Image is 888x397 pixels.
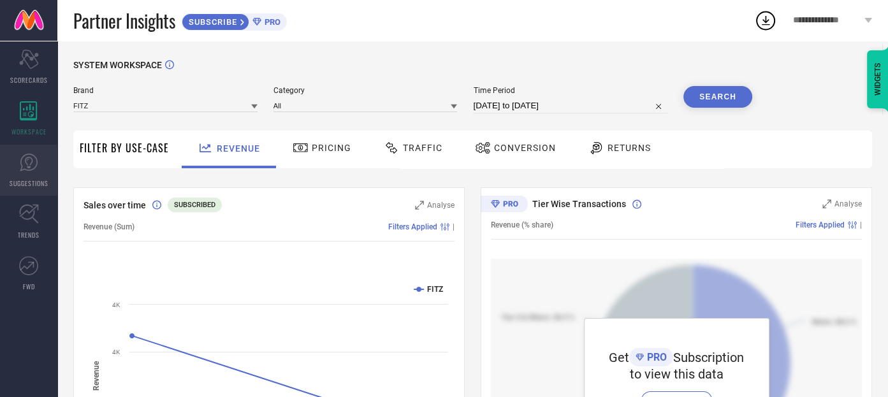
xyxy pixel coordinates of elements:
[860,220,862,229] span: |
[84,200,146,210] span: Sales over time
[403,143,442,153] span: Traffic
[73,86,258,95] span: Brand
[273,86,458,95] span: Category
[427,285,443,294] text: FITZ
[644,351,667,363] span: PRO
[532,199,626,209] span: Tier Wise Transactions
[18,230,40,240] span: TRENDS
[182,17,240,27] span: SUBSCRIBE
[491,220,553,229] span: Revenue (% share)
[80,140,169,155] span: Filter By Use-Case
[23,282,35,291] span: FWD
[822,199,831,208] svg: Zoom
[92,360,101,390] tspan: Revenue
[609,350,629,365] span: Get
[112,349,120,356] text: 4K
[10,75,48,85] span: SCORECARDS
[415,201,424,210] svg: Zoom
[494,143,556,153] span: Conversion
[261,17,280,27] span: PRO
[683,86,752,108] button: Search
[73,8,175,34] span: Partner Insights
[673,350,744,365] span: Subscription
[427,201,455,210] span: Analyse
[174,201,215,209] span: SUBSCRIBED
[10,178,48,188] span: SUGGESTIONS
[608,143,651,153] span: Returns
[481,196,528,215] div: Premium
[217,143,260,154] span: Revenue
[84,222,135,231] span: Revenue (Sum)
[473,86,667,95] span: Time Period
[312,143,351,153] span: Pricing
[182,10,287,31] a: SUBSCRIBEPRO
[473,98,667,113] input: Select time period
[73,60,162,70] span: SYSTEM WORKSPACE
[834,199,862,208] span: Analyse
[796,220,845,229] span: Filters Applied
[112,301,120,308] text: 4K
[453,222,455,231] span: |
[630,366,724,382] span: to view this data
[11,127,47,136] span: WORKSPACE
[388,222,437,231] span: Filters Applied
[754,9,777,32] div: Open download list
